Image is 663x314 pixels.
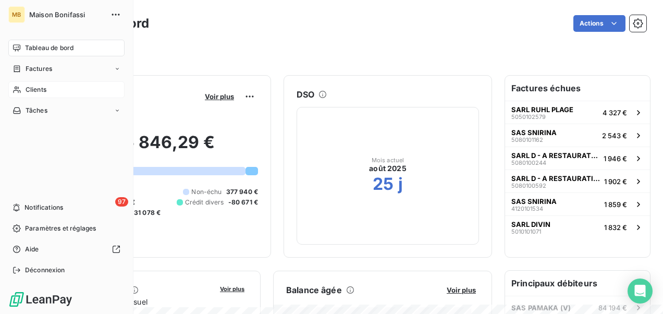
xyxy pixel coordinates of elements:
[217,284,248,293] button: Voir plus
[603,108,627,117] span: 4 327 €
[604,200,627,209] span: 1 859 €
[511,183,546,189] span: 5080100592
[573,15,625,32] button: Actions
[511,197,557,206] span: SAS SNIRINA
[26,85,46,94] span: Clients
[205,92,234,101] span: Voir plus
[511,160,546,166] span: 5080100244
[26,106,47,115] span: Tâches
[286,284,342,296] h6: Balance âgée
[447,286,476,294] span: Voir plus
[226,187,258,197] span: 377 940 €
[372,157,404,163] span: Mois actuel
[369,163,406,174] span: août 2025
[511,105,573,114] span: SARL RUHL PLAGE
[511,114,546,120] span: 5050102579
[25,43,73,53] span: Tableau de bord
[24,203,63,212] span: Notifications
[185,198,224,207] span: Crédit divers
[8,81,125,98] a: Clients
[8,40,125,56] a: Tableau de bord
[511,174,600,183] span: SARL D - A RESTAURATION
[8,220,125,237] a: Paramètres et réglages
[191,187,222,197] span: Non-échu
[628,279,653,304] div: Open Intercom Messenger
[511,137,543,143] span: 5080101162
[604,177,627,186] span: 1 902 €
[505,192,650,215] button: SAS SNIRINA41201015341 859 €
[598,304,627,312] span: 84 194 €
[26,64,52,74] span: Factures
[29,10,104,19] span: Maison Bonifassi
[25,245,39,254] span: Aide
[8,241,125,258] a: Aide
[505,124,650,147] button: SAS SNIRINA50801011622 543 €
[511,228,541,235] span: 5010101071
[602,131,627,140] span: 2 543 €
[8,291,73,308] img: Logo LeanPay
[505,147,650,170] button: SARL D - A RESTAURATION50801002441 946 €
[202,92,237,101] button: Voir plus
[131,208,161,218] span: -31 078 €
[444,285,479,295] button: Voir plus
[25,224,96,233] span: Paramètres et réglages
[505,271,650,296] h6: Principaux débiteurs
[59,132,258,163] h2: 385 846,29 €
[59,296,213,307] span: Chiffre d'affaires mensuel
[604,223,627,232] span: 1 832 €
[505,215,650,238] button: SARL DIVIN50101010711 832 €
[8,6,25,23] div: MB
[8,102,125,119] a: Tâches
[505,101,650,124] button: SARL RUHL PLAGE50501025794 327 €
[25,265,65,275] span: Déconnexion
[505,170,650,192] button: SARL D - A RESTAURATION50801005921 902 €
[511,304,571,312] span: SAS PAMAKA (V)
[511,206,543,212] span: 4120101534
[228,198,258,207] span: -80 671 €
[8,61,125,77] a: Factures
[220,285,244,293] span: Voir plus
[511,220,550,228] span: SARL DIVIN
[505,76,650,101] h6: Factures échues
[373,174,394,195] h2: 25
[511,128,557,137] span: SAS SNIRINA
[115,197,128,207] span: 97
[604,154,627,163] span: 1 946 €
[297,88,314,101] h6: DSO
[511,151,599,160] span: SARL D - A RESTAURATION
[398,174,403,195] h2: j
